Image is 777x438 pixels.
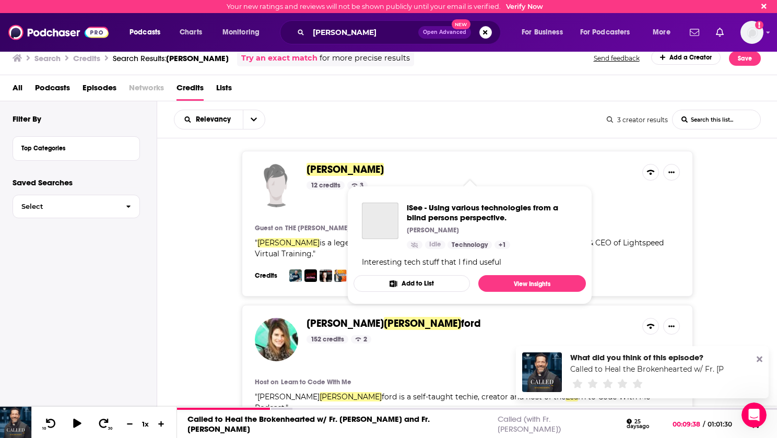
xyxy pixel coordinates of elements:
[281,378,351,386] a: Learn to Code With Me
[243,110,265,129] button: open menu
[573,24,645,41] button: open menu
[285,224,372,232] h4: THE [PERSON_NAME] SHOW,
[137,420,155,428] div: 1 x
[307,317,384,330] span: [PERSON_NAME]
[21,141,131,154] button: Top Categories
[307,335,348,344] div: 152 credits
[108,427,112,431] span: 30
[113,53,229,63] div: Search Results:
[227,3,543,10] div: Your new ratings and reviews will not be shown publicly until your email is verified.
[8,22,109,42] a: Podchaser - Follow, Share and Rate Podcasts
[514,24,576,41] button: open menu
[34,53,61,63] h3: Search
[663,164,680,181] button: Show More Button
[705,420,743,428] span: 01:01:30
[13,177,140,187] p: Saved Searches
[166,53,229,63] span: [PERSON_NAME]
[255,238,664,258] span: " "
[729,51,761,66] button: Save
[627,419,664,430] div: 25 days ago
[452,19,470,29] span: New
[40,418,60,431] button: 10
[196,116,234,123] span: Relevancy
[418,26,471,39] button: Open AdvancedNew
[255,224,282,232] h4: Guest on
[673,420,703,428] span: 00:09:38
[307,164,384,175] a: [PERSON_NAME]
[570,352,724,362] div: What did you think of this episode?
[307,318,481,329] a: [PERSON_NAME][PERSON_NAME]ford
[83,79,116,101] a: Episodes
[290,20,511,44] div: Search podcasts, credits, & more...
[651,50,721,65] a: Add a Creator
[354,275,470,292] button: Add to List
[129,79,164,101] span: Networks
[320,392,382,401] span: [PERSON_NAME]
[255,378,278,386] h4: Host on
[255,392,650,412] span: " "
[255,318,298,361] img: Laurence Bradford
[13,79,22,101] a: All
[289,269,302,282] img: THE ED MYLETT SHOW
[113,53,229,63] a: Search Results:[PERSON_NAME]
[740,21,763,44] span: Logged in as kimmiveritas
[653,25,670,40] span: More
[176,79,204,101] a: Credits
[285,224,372,232] a: THE ED MYLETT SHOW
[174,116,243,123] button: open menu
[21,145,124,152] div: Top Categories
[506,3,543,10] a: Verify Now
[362,257,501,267] div: Interesting tech stuff that I find useful
[448,241,492,249] a: Technology
[95,418,114,431] button: 30
[304,269,317,282] img: No Bollocks with Matt Haycox
[42,427,46,431] span: 10
[741,403,767,428] iframe: Intercom live chat
[382,392,566,401] span: ford is a self-taught techie, creator and host of the
[187,414,430,434] a: Called to Heal the Brokenhearted w/ Fr. [PERSON_NAME] and Fr. [PERSON_NAME]
[13,203,117,210] span: Select
[461,317,481,330] span: ford
[320,52,410,64] span: for more precise results
[423,30,466,35] span: Open Advanced
[334,269,347,282] img: The Playbook With David Meltzer
[180,25,202,40] span: Charts
[607,116,668,124] div: 3 creator results
[216,79,232,101] span: Lists
[362,203,398,239] a: iSee - Using various technologies from a blind persons perspective.
[255,164,298,207] img: Brad Lea
[755,21,763,29] svg: Email not verified
[35,79,70,101] a: Podcasts
[222,25,260,40] span: Monitoring
[351,335,371,344] div: 2
[129,25,160,40] span: Podcasts
[215,24,273,41] button: open menu
[407,226,459,234] p: [PERSON_NAME]
[307,181,345,190] div: 12 credits
[257,392,320,401] span: [PERSON_NAME]
[174,110,265,129] h2: Choose List sort
[495,241,510,249] a: +1
[522,25,563,40] span: For Business
[703,420,705,428] span: /
[13,114,41,124] h2: Filter By
[173,24,208,41] a: Charts
[320,269,332,282] img: JAYSON WALLER UNLEASHED
[384,317,461,330] span: [PERSON_NAME]
[407,203,578,222] a: iSee - Using various technologies from a blind persons perspective.
[425,241,445,249] a: Idle
[663,318,680,335] button: Show More Button
[522,352,562,392] img: Called to Heal the Brokenhearted w/ Fr. Mike Schmitz and Fr. John Riccardo
[740,21,763,44] button: Show profile menu
[241,52,317,64] a: Try an exact match
[498,414,561,434] a: Called (with Fr. [PERSON_NAME])
[580,25,630,40] span: For Podcasters
[591,50,643,66] button: Send feedback
[712,23,728,41] a: Show notifications dropdown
